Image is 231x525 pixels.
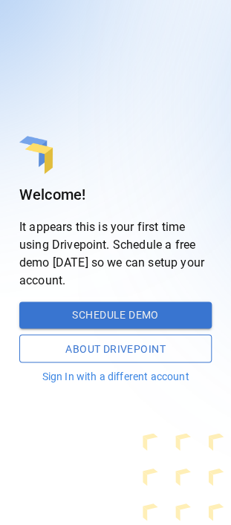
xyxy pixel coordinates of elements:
[19,334,212,362] button: About Drivepoint
[19,183,212,206] h6: Welcome!
[19,218,212,290] p: It appears this is your first time using Drivepoint. Schedule a free demo [DATE] so we can setup ...
[19,136,53,174] img: main logo
[42,370,189,382] span: Sign In with a different account
[19,301,212,328] button: Schedule Demo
